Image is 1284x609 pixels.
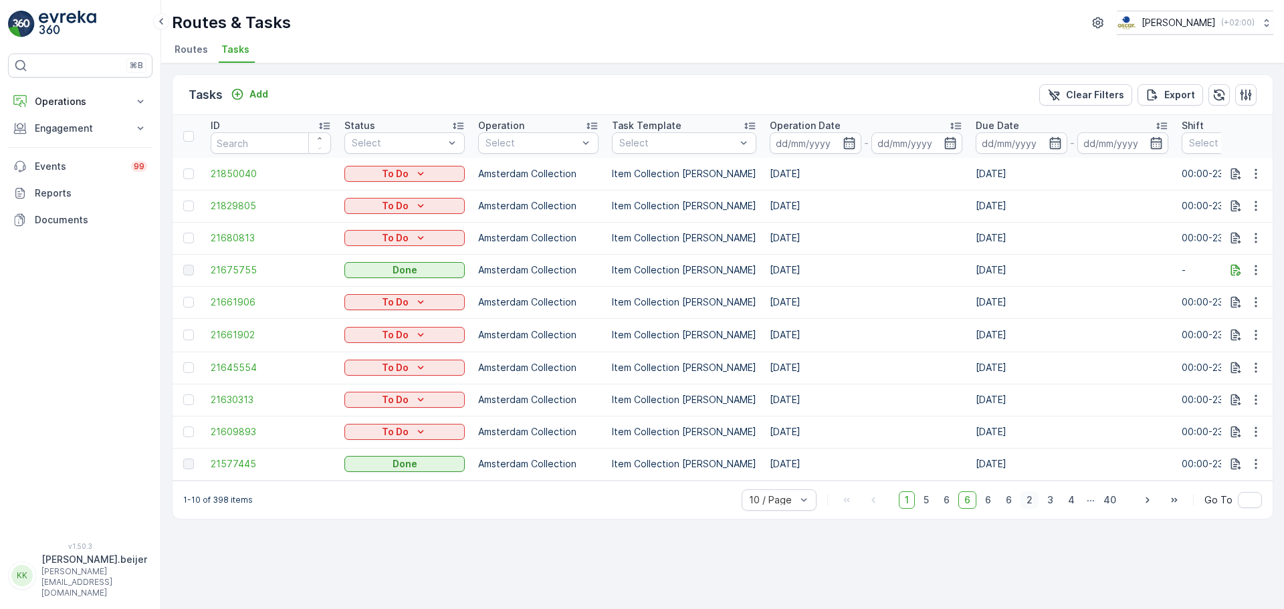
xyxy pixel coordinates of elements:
[39,11,96,37] img: logo_light-DOdMpM7g.png
[172,12,291,33] p: Routes & Tasks
[211,328,331,342] span: 21661902
[8,207,152,233] a: Documents
[1000,491,1018,509] span: 6
[1164,88,1195,102] p: Export
[382,328,409,342] p: To Do
[763,384,969,416] td: [DATE]
[211,295,331,309] a: 21661906
[8,153,152,180] a: Events99
[344,166,465,182] button: To Do
[211,199,331,213] a: 21829805
[770,132,861,154] input: dd/mm/yyyy
[478,167,599,180] p: Amsterdam Collection
[183,233,194,243] div: Toggle Row Selected
[612,119,681,132] p: Task Template
[130,60,143,71] p: ⌘B
[612,167,756,180] p: Item Collection [PERSON_NAME]
[249,88,268,101] p: Add
[1097,491,1122,509] span: 40
[1182,119,1204,132] p: Shift
[763,254,969,286] td: [DATE]
[183,297,194,308] div: Toggle Row Selected
[612,457,756,471] p: Item Collection [PERSON_NAME]
[1221,17,1255,28] p: ( +02:00 )
[958,491,976,509] span: 6
[871,132,963,154] input: dd/mm/yyyy
[344,424,465,440] button: To Do
[344,360,465,376] button: To Do
[11,565,33,586] div: KK
[183,362,194,373] div: Toggle Row Selected
[211,132,331,154] input: Search
[1062,491,1081,509] span: 4
[8,88,152,115] button: Operations
[344,327,465,343] button: To Do
[344,456,465,472] button: Done
[35,213,147,227] p: Documents
[8,180,152,207] a: Reports
[763,448,969,480] td: [DATE]
[478,295,599,309] p: Amsterdam Collection
[478,199,599,213] p: Amsterdam Collection
[763,352,969,384] td: [DATE]
[478,119,524,132] p: Operation
[344,230,465,246] button: To Do
[938,491,956,509] span: 6
[1039,84,1132,106] button: Clear Filters
[183,168,194,179] div: Toggle Row Selected
[969,286,1175,318] td: [DATE]
[478,361,599,374] p: Amsterdam Collection
[1117,15,1136,30] img: basis-logo_rgb2x.png
[8,542,152,550] span: v 1.50.3
[612,328,756,342] p: Item Collection [PERSON_NAME]
[969,384,1175,416] td: [DATE]
[225,86,274,102] button: Add
[969,158,1175,190] td: [DATE]
[344,198,465,214] button: To Do
[189,86,223,104] p: Tasks
[352,136,444,150] p: Select
[1087,491,1095,509] p: ...
[211,361,331,374] span: 21645554
[1070,135,1075,151] p: -
[969,448,1175,480] td: [DATE]
[478,457,599,471] p: Amsterdam Collection
[969,254,1175,286] td: [DATE]
[763,222,969,254] td: [DATE]
[918,491,935,509] span: 5
[183,459,194,469] div: Toggle Row Selected
[976,119,1019,132] p: Due Date
[1077,132,1169,154] input: dd/mm/yyyy
[486,136,578,150] p: Select
[478,263,599,277] p: Amsterdam Collection
[969,416,1175,448] td: [DATE]
[763,286,969,318] td: [DATE]
[976,132,1067,154] input: dd/mm/yyyy
[211,457,331,471] span: 21577445
[612,393,756,406] p: Item Collection [PERSON_NAME]
[1189,136,1281,150] p: Select
[344,392,465,408] button: To Do
[763,158,969,190] td: [DATE]
[211,393,331,406] a: 21630313
[41,566,147,598] p: [PERSON_NAME][EMAIL_ADDRESS][DOMAIN_NAME]
[612,263,756,277] p: Item Collection [PERSON_NAME]
[35,187,147,200] p: Reports
[382,199,409,213] p: To Do
[478,328,599,342] p: Amsterdam Collection
[41,553,147,566] p: [PERSON_NAME].beijer
[1204,493,1233,507] span: Go To
[899,491,915,509] span: 1
[393,263,417,277] p: Done
[175,43,208,56] span: Routes
[183,394,194,405] div: Toggle Row Selected
[211,425,331,439] a: 21609893
[1041,491,1059,509] span: 3
[183,201,194,211] div: Toggle Row Selected
[478,231,599,245] p: Amsterdam Collection
[134,161,144,172] p: 99
[382,425,409,439] p: To Do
